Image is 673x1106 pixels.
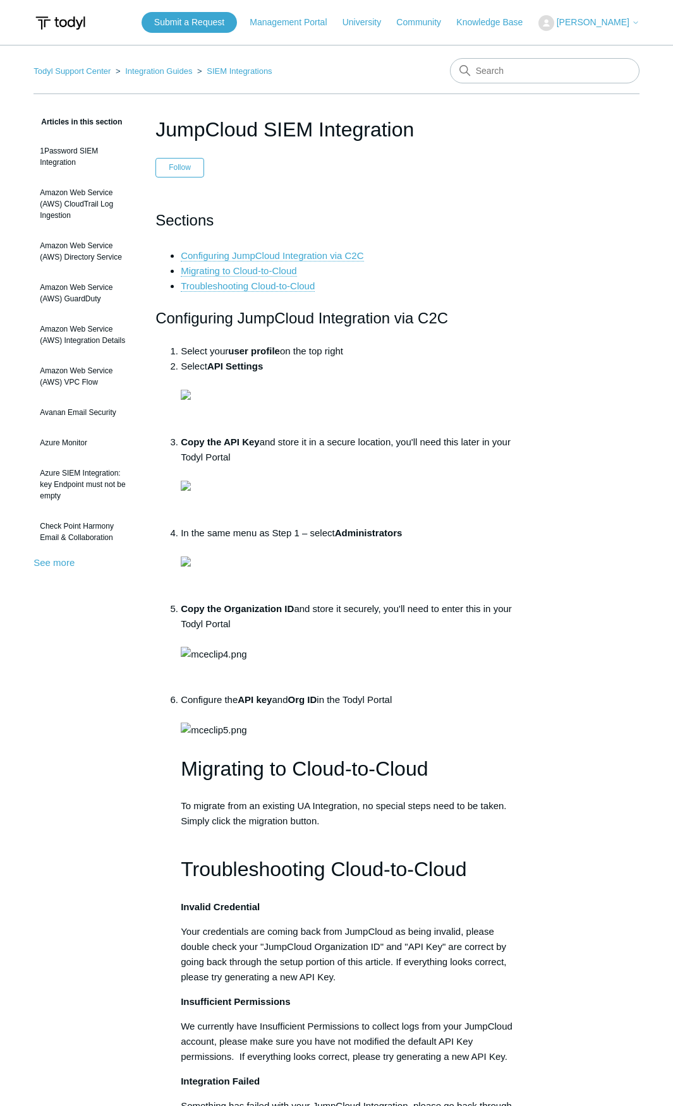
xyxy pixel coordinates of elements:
[33,514,136,550] a: Check Point Harmony Email & Collaboration
[155,158,204,177] button: Follow Article
[155,114,522,145] h1: JumpCloud SIEM Integration
[33,66,111,76] a: Todyl Support Center
[33,461,136,508] a: Azure SIEM Integration: key Endpoint must not be empty
[181,435,522,526] li: and store it in a secure location, you'll need this later in your Todyl Portal
[181,692,522,753] li: Configure the and in the Todyl Portal
[33,400,136,424] a: Avanan Email Security
[155,310,448,327] span: Configuring JumpCloud Integration via C2C
[33,431,136,455] a: Azure Monitor
[181,361,263,402] strong: API Settings
[33,275,136,311] a: Amazon Web Service (AWS) GuardDuty
[181,526,522,601] li: In the same menu as Step 1 – select
[181,390,191,400] img: 39848867820819
[113,66,195,76] li: Integration Guides
[538,15,640,31] button: [PERSON_NAME]
[207,66,272,76] a: SIEM Integrations
[33,66,113,76] li: Todyl Support Center
[181,556,191,567] img: 39848867821459
[33,317,136,352] a: Amazon Web Service (AWS) Integration Details
[125,66,192,76] a: Integration Guides
[450,58,640,83] input: Search
[181,527,402,568] strong: Administrators
[181,344,522,359] li: Select your on the top right
[181,753,522,785] h1: Migrating to Cloud-to-Cloud
[33,117,122,126] span: Articles in this section
[181,603,294,614] strong: Copy the Organization ID
[181,901,260,912] strong: Invalid Credential
[238,694,272,705] strong: API key
[181,647,246,662] img: mceclip4.png
[142,12,237,33] a: Submit a Request
[33,557,75,568] a: See more
[250,16,339,29] a: Management Portal
[181,601,522,692] li: and store it securely, you'll need to enter this in your Todyl Portal
[343,16,394,29] a: University
[456,16,535,29] a: Knowledge Base
[181,436,259,447] strong: Copy the API Key
[288,694,317,705] strong: Org ID
[396,16,454,29] a: Community
[33,139,136,174] a: 1Password SIEM Integration
[181,250,363,261] a: Configuring JumpCloud Integration via C2C
[181,996,290,1007] strong: Insufficient Permissions
[181,924,522,985] p: Your credentials are coming back from JumpCloud as being invalid, please double check your "JumpC...
[228,346,280,356] strong: user profile
[181,481,191,491] img: 39848867821203
[155,212,214,229] span: Sections
[33,11,87,35] img: Todyl Support Center Help Center home page
[181,853,522,886] h1: Troubleshooting Cloud-to-Cloud
[181,798,522,829] p: To migrate from an existing UA Integration, no special steps need to be taken. Simply click the m...
[557,17,629,27] span: [PERSON_NAME]
[195,66,272,76] li: SIEM Integrations
[33,181,136,227] a: Amazon Web Service (AWS) CloudTrail Log Ingestion
[33,234,136,269] a: Amazon Web Service (AWS) Directory Service
[181,1019,522,1064] p: We currently have Insufficient Permissions to collect logs from your JumpCloud account, please ma...
[181,265,296,277] a: Migrating to Cloud-to-Cloud
[181,280,315,292] a: Troubleshooting Cloud-to-Cloud
[181,359,522,435] li: Select
[181,1076,260,1086] strong: Integration Failed
[181,723,246,738] img: mceclip5.png
[33,359,136,394] a: Amazon Web Service (AWS) VPC Flow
